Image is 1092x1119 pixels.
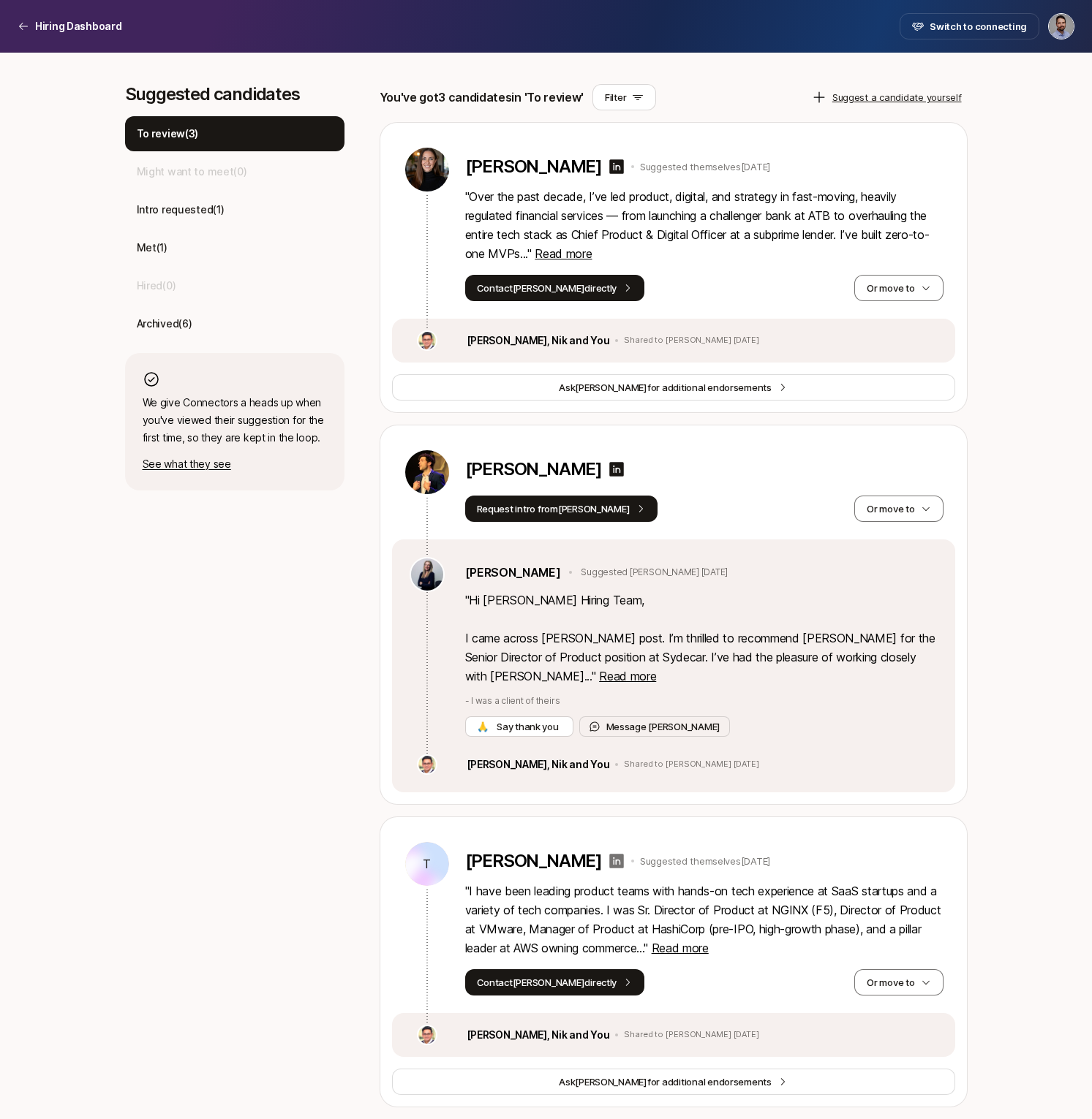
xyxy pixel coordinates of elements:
img: c1b10a7b_a438_4f37_9af7_bf91a339076e.jpg [418,756,436,773]
a: [PERSON_NAME] [465,563,561,582]
p: Hiring Dashboard [35,18,122,35]
p: Hired ( 0 ) [137,277,176,295]
p: [PERSON_NAME] [465,156,602,177]
span: Say thank you [494,719,561,734]
p: See what they see [143,455,327,473]
button: Request intro from[PERSON_NAME] [465,496,658,522]
span: [PERSON_NAME] [575,382,647,393]
span: Read more [652,941,709,955]
p: Suggested themselves [DATE] [640,854,770,868]
button: Or move to [854,275,943,301]
p: [PERSON_NAME], Nik and You [467,332,610,349]
p: " Hi [PERSON_NAME] Hiring Team, I came across [PERSON_NAME] post. I’m thrilled to recommend [PERS... [465,591,938,686]
p: T [423,855,431,873]
button: Contact[PERSON_NAME]directly [465,969,645,995]
p: Shared to [PERSON_NAME] [DATE] [624,759,759,770]
span: [PERSON_NAME] [575,1076,647,1088]
button: Or move to [854,969,943,995]
p: " I have been leading product teams with hands-on tech experience at SaaS startups and a variety ... [465,881,944,957]
p: Suggested candidates [125,84,344,105]
button: Or move to [854,496,943,522]
p: Shared to [PERSON_NAME] [DATE] [624,335,759,346]
p: Met ( 1 ) [137,239,167,257]
p: Suggested themselves [DATE] [640,159,770,174]
button: Message [PERSON_NAME] [579,716,731,737]
button: Adam Hill [1048,13,1074,39]
p: " Over the past decade, I’ve led product, digital, and strategy in fast-moving, heavily regulated... [465,187,944,263]
span: Ask for additional endorsements [559,380,772,395]
img: c1b10a7b_a438_4f37_9af7_bf91a339076e.jpg [418,1026,436,1044]
button: Contact[PERSON_NAME]directly [465,275,645,301]
button: Switch to connecting [900,13,1039,39]
p: - I was a client of theirs [465,694,938,708]
p: [PERSON_NAME], Nik and You [467,1026,610,1044]
button: Ask[PERSON_NAME]for additional endorsements [392,1069,955,1095]
span: Switch to connecting [930,19,1027,34]
p: Shared to [PERSON_NAME] [DATE] [624,1030,759,1040]
img: 8eda5316_2f46_479e_b24e_c4fd17844ce3.jpg [405,450,449,494]
p: Suggested [PERSON_NAME] [DATE] [581,566,728,579]
span: Read more [535,246,592,261]
p: Might want to meet ( 0 ) [137,163,247,181]
p: [PERSON_NAME] [465,459,602,479]
span: Ask for additional endorsements [559,1074,772,1089]
p: To review ( 3 ) [137,125,199,143]
p: Suggest a candidate yourself [832,90,962,105]
p: We give Connectors a heads up when you've viewed their suggestion for the first time, so they are... [143,394,327,447]
img: c1b10a7b_a438_4f37_9af7_bf91a339076e.jpg [418,332,436,349]
button: 🙏 Say thank you [465,716,573,737]
p: [PERSON_NAME], Nik and You [467,756,610,773]
span: 🙏 [477,719,489,734]
img: d13c0e22_08f8_4799_96af_af83c1b186d3.jpg [411,558,443,591]
p: Intro requested ( 1 ) [137,201,225,219]
button: Ask[PERSON_NAME]for additional endorsements [392,374,955,401]
span: Read more [599,669,656,683]
img: 81b999d7_8488_4895_b8a8_f5c8b5decedb.jpg [405,148,449,191]
p: You've got 3 candidates in 'To review' [380,88,584,107]
p: [PERSON_NAME] [465,851,602,871]
img: Adam Hill [1049,14,1074,39]
p: Archived ( 6 ) [137,315,192,333]
button: Filter [592,84,656,110]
